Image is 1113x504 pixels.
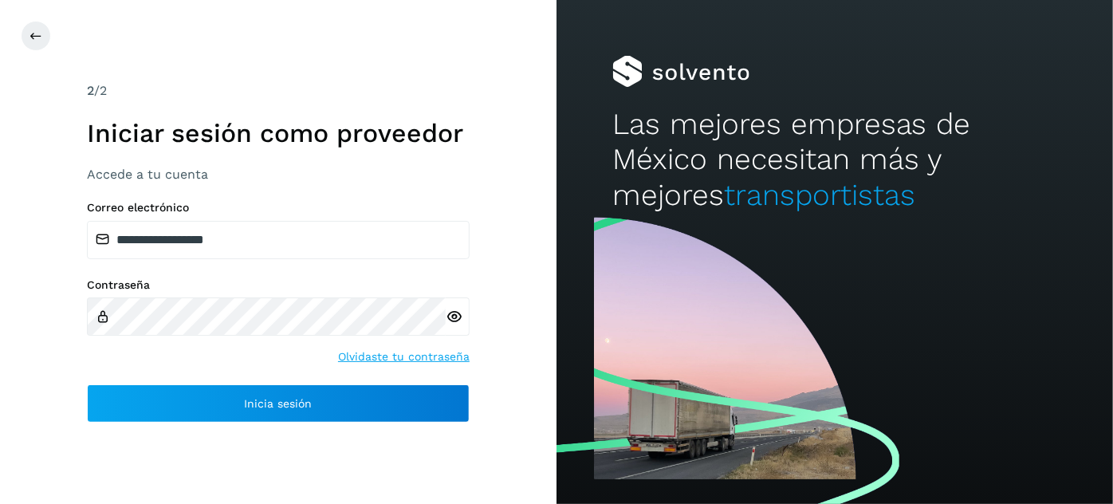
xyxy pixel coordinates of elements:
span: Inicia sesión [245,398,313,409]
label: Correo electrónico [87,201,470,215]
div: /2 [87,81,470,100]
label: Contraseña [87,278,470,292]
span: transportistas [724,178,915,212]
h3: Accede a tu cuenta [87,167,470,182]
h2: Las mejores empresas de México necesitan más y mejores [612,107,1057,213]
span: 2 [87,83,94,98]
button: Inicia sesión [87,384,470,423]
h1: Iniciar sesión como proveedor [87,118,470,148]
a: Olvidaste tu contraseña [338,348,470,365]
